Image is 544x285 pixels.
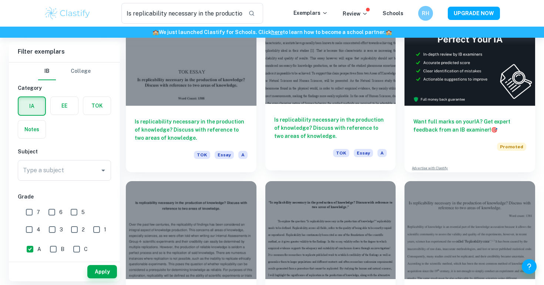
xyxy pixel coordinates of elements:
button: Open [98,165,108,176]
span: 7 [37,208,40,216]
button: Apply [87,265,117,278]
span: TOK [194,151,210,159]
span: 6 [59,208,63,216]
h6: Category [18,84,111,92]
a: Advertise with Clastify [412,166,448,171]
h6: We just launched Clastify for Schools. Click to learn how to become a school partner. [1,28,543,36]
span: Promoted [497,143,526,151]
button: Notes [18,121,46,138]
button: IA [19,97,45,115]
a: here [271,29,283,35]
h6: RH [422,9,430,17]
span: A [377,149,387,157]
h6: Grade [18,193,111,201]
span: 2 [82,225,85,234]
span: 3 [60,225,63,234]
button: EE [51,97,78,115]
a: Schools [383,10,403,16]
button: RH [418,6,433,21]
button: TOK [83,97,111,115]
button: IB [38,62,56,80]
h6: Want full marks on your IA ? Get expert feedback from an IB examiner! [413,118,526,134]
button: UPGRADE NOW [448,7,500,20]
p: Exemplars [293,9,328,17]
span: 🏫 [152,29,159,35]
img: Clastify logo [44,6,91,21]
span: A [37,245,41,253]
h6: Is replicability necessary in the production of knowledge? Discuss with reference to two areas of... [274,116,387,140]
span: 4 [37,225,40,234]
span: C [84,245,88,253]
span: 5 [81,208,85,216]
a: Is replicability necessary in the production of knowledge? Discuss with reference to two areas of... [126,8,256,172]
span: 1 [104,225,106,234]
div: Filter type choice [38,62,91,80]
h6: Filter exemplars [9,41,120,62]
span: B [61,245,64,253]
span: TOK [333,149,349,157]
a: Want full marks on yourIA? Get expert feedback from an IB examiner!PromotedAdvertise with Clastify [404,8,535,172]
h6: Is replicability necessary in the production of knowledge? Discuss with reference to two areas of... [135,118,248,142]
input: Search for any exemplars... [121,3,242,24]
a: Is replicability necessary in the production of knowledge? Discuss with reference to two areas of... [265,8,396,172]
span: Essay [354,149,373,157]
button: College [71,62,91,80]
img: Thumbnail [404,8,535,106]
span: 🏫 [386,29,392,35]
span: Essay [215,151,234,159]
h6: Subject [18,147,111,156]
span: 🎯 [491,127,497,133]
button: Help and Feedback [522,259,537,274]
span: A [238,151,248,159]
p: Review [343,10,368,18]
